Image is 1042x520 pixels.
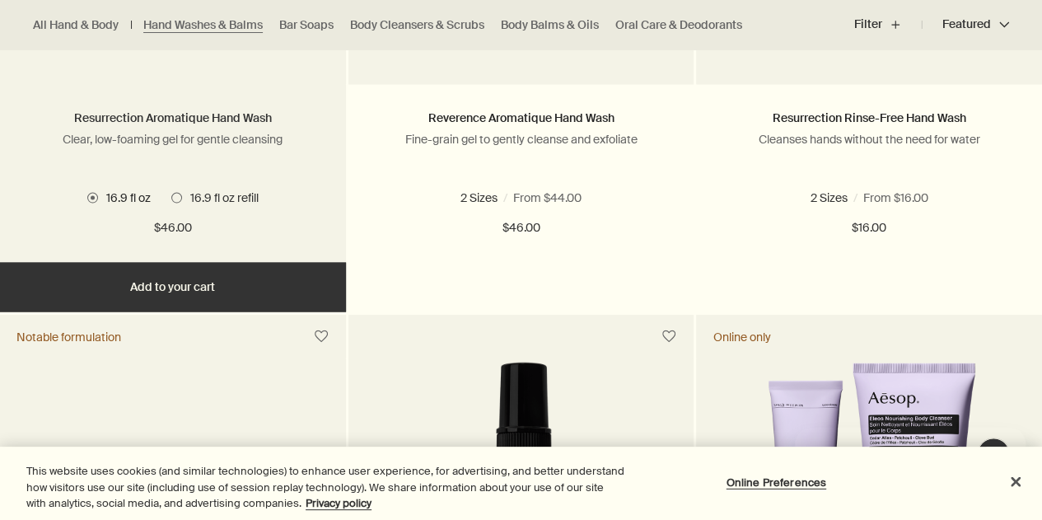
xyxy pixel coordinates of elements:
[26,463,625,512] div: This website uses cookies (and similar technologies) to enhance user experience, for advertising,...
[721,132,1017,147] p: Cleanses hands without the need for water
[373,132,670,147] p: Fine-grain gel to gently cleanse and exfoliate
[795,428,1026,504] iframe: Message from Aesop
[154,218,192,237] span: $46.00
[25,132,321,147] p: Clear, low-foaming gel for gentle cleansing
[502,218,540,237] span: $46.00
[10,35,207,81] span: Our consultants are available now to offer personalised product advice.
[143,17,263,33] a: Hand Washes & Balms
[279,17,334,33] a: Bar Soaps
[998,463,1034,499] button: Close
[755,388,1026,504] div: Aesop says "Our consultants are available now to offer personalised product advice.". Open messag...
[854,5,922,45] button: Filter
[773,110,966,125] a: Resurrection Rinse-Free Hand Wash
[33,17,119,33] a: All Hand & Body
[922,5,1009,45] button: Featured
[852,218,886,237] span: $16.00
[446,190,498,204] span: 16.9 fl oz
[16,329,121,344] div: Notable formulation
[615,17,742,33] a: Oral Care & Deodorants
[74,110,272,125] a: Resurrection Aromatique Hand Wash
[501,17,599,33] a: Body Balms & Oils
[306,496,371,510] a: More information about your privacy, opens in a new tab
[713,329,770,344] div: Online only
[428,110,614,125] a: Reverence Aromatique Hand Wash
[530,190,606,204] span: 16.9 fl oz refill
[350,17,484,33] a: Body Cleansers & Scrubs
[306,321,336,351] button: Save to cabinet
[725,466,828,499] button: Online Preferences, Opens the preference center dialog
[886,190,939,204] span: 16.9 fl oz
[811,190,855,204] span: 1.6 fl oz
[654,321,684,351] button: Save to cabinet
[98,190,151,204] span: 16.9 fl oz
[182,190,259,204] span: 16.9 fl oz refill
